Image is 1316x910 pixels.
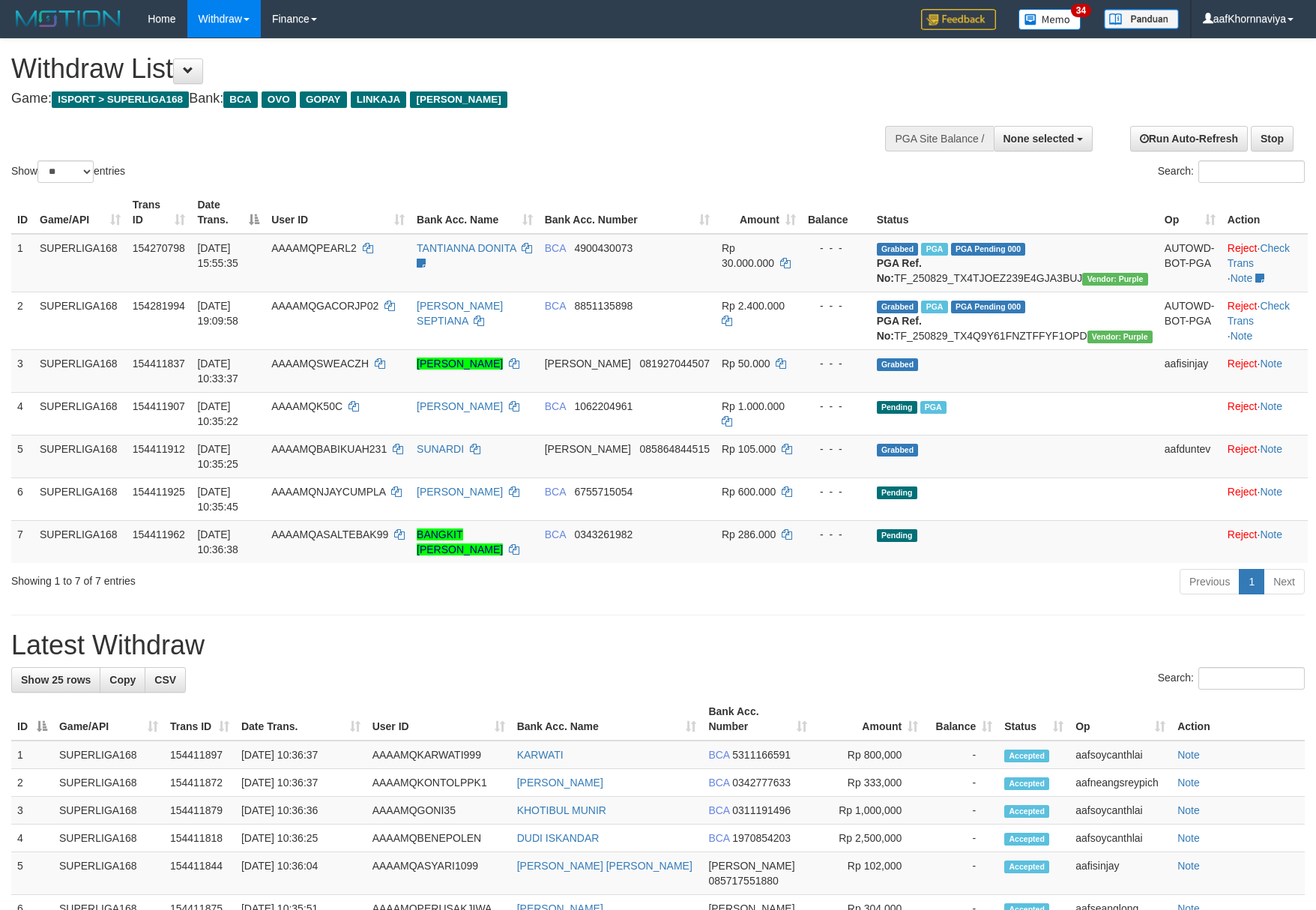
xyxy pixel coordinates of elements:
[52,91,189,108] span: ISPORT > SUPERLIGA168
[924,741,998,769] td: -
[545,528,566,540] span: BCA
[366,769,511,797] td: AAAAMQKONTOLPPK1
[235,769,366,797] td: [DATE] 10:36:37
[11,825,53,852] td: 4
[808,241,865,256] div: - - -
[11,435,34,477] td: 5
[11,769,53,797] td: 2
[1069,741,1171,769] td: aafsoycanthlai
[1228,300,1258,312] a: Reject
[640,358,710,370] span: Copy 081927044507 to clipboard
[722,242,774,269] span: Rp 30.000.000
[133,300,185,312] span: 154281994
[417,528,503,555] a: BANGKIT [PERSON_NAME]
[271,242,357,254] span: AAAAMQPEARL2
[1177,832,1200,844] a: Note
[924,698,998,741] th: Balance: activate to sort column ascending
[11,520,34,563] td: 7
[1069,797,1171,825] td: aafsoycanthlai
[813,769,924,797] td: Rp 333,000
[1251,126,1294,151] a: Stop
[924,852,998,895] td: -
[164,852,235,895] td: 154411844
[127,191,192,234] th: Trans ID: activate to sort column ascending
[1087,331,1153,343] span: Vendor URL: https://trx4.1velocity.biz
[921,301,947,313] span: Marked by aafnonsreyleab
[11,91,863,106] h4: Game: Bank:
[1228,443,1258,455] a: Reject
[1159,234,1222,292] td: AUTOWD-BOT-PGA
[271,528,388,540] span: AAAAMQASALTEBAK99
[716,191,802,234] th: Amount: activate to sort column ascending
[1104,9,1179,29] img: panduan.png
[1018,9,1081,30] img: Button%20Memo.svg
[11,160,125,183] label: Show entries
[1222,392,1308,435] td: ·
[732,832,791,844] span: Copy 1970854203 to clipboard
[877,529,917,542] span: Pending
[722,358,770,370] span: Rp 50.000
[37,160,94,183] select: Showentries
[417,358,503,370] a: [PERSON_NAME]
[164,698,235,741] th: Trans ID: activate to sort column ascending
[808,399,865,414] div: - - -
[53,797,164,825] td: SUPERLIGA168
[877,486,917,499] span: Pending
[732,804,791,816] span: Copy 0311191496 to clipboard
[539,191,716,234] th: Bank Acc. Number: activate to sort column ascending
[411,191,539,234] th: Bank Acc. Name: activate to sort column ascending
[197,486,238,513] span: [DATE] 10:35:45
[1069,825,1171,852] td: aafsoycanthlai
[11,567,537,588] div: Showing 1 to 7 of 7 entries
[1004,750,1049,762] span: Accepted
[197,443,238,470] span: [DATE] 10:35:25
[262,91,296,108] span: OVO
[417,400,503,412] a: [PERSON_NAME]
[1264,569,1305,594] a: Next
[235,698,366,741] th: Date Trans.: activate to sort column ascending
[53,852,164,895] td: SUPERLIGA168
[574,400,633,412] span: Copy 1062204961 to clipboard
[1003,133,1075,145] span: None selected
[885,126,993,151] div: PGA Site Balance /
[813,797,924,825] td: Rp 1,000,000
[11,234,34,292] td: 1
[708,832,729,844] span: BCA
[271,400,342,412] span: AAAAMQK50C
[517,832,600,844] a: DUDI ISKANDAR
[1228,300,1290,327] a: Check Trans
[417,242,516,254] a: TANTIANNA DONITA
[877,358,919,371] span: Grabbed
[11,797,53,825] td: 3
[708,777,729,789] span: BCA
[11,54,863,84] h1: Withdraw List
[34,392,127,435] td: SUPERLIGA168
[574,528,633,540] span: Copy 0343261982 to clipboard
[223,91,257,108] span: BCA
[877,315,922,342] b: PGA Ref. No:
[197,242,238,269] span: [DATE] 15:55:35
[722,300,785,312] span: Rp 2.400.000
[517,804,606,816] a: KHOTIBUL MUNIR
[871,191,1159,234] th: Status
[1228,242,1258,254] a: Reject
[235,852,366,895] td: [DATE] 10:36:04
[11,349,34,392] td: 3
[11,477,34,520] td: 6
[808,484,865,499] div: - - -
[164,741,235,769] td: 154411897
[410,91,507,108] span: [PERSON_NAME]
[1171,698,1305,741] th: Action
[109,674,136,686] span: Copy
[1177,804,1200,816] a: Note
[417,443,464,455] a: SUNARDI
[1159,191,1222,234] th: Op: activate to sort column ascending
[133,443,185,455] span: 154411912
[640,443,710,455] span: Copy 085864844515 to clipboard
[235,825,366,852] td: [DATE] 10:36:25
[1228,400,1258,412] a: Reject
[722,528,776,540] span: Rp 286.000
[1260,400,1282,412] a: Note
[813,698,924,741] th: Amount: activate to sort column ascending
[813,852,924,895] td: Rp 102,000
